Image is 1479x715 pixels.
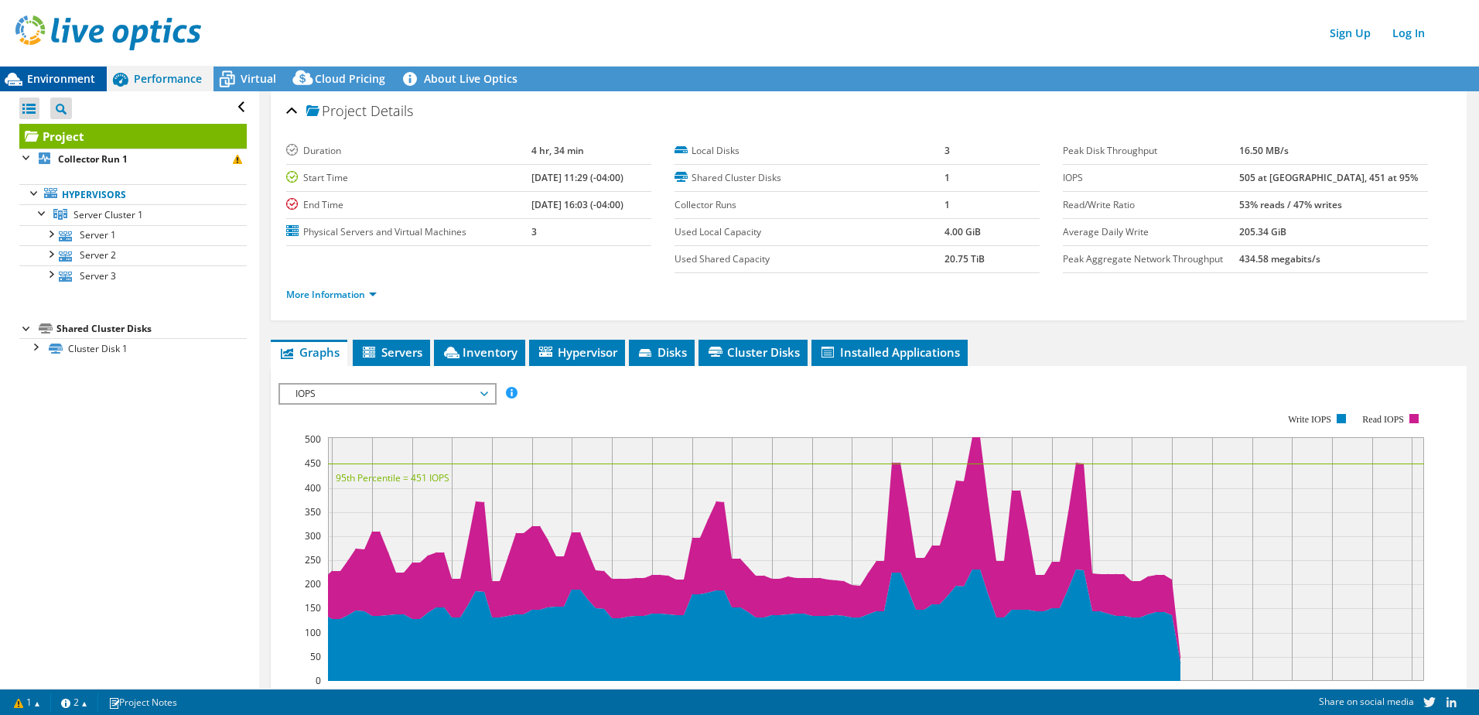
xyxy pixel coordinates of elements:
[1063,197,1240,213] label: Read/Write Ratio
[305,529,321,542] text: 300
[706,344,800,360] span: Cluster Disks
[19,124,247,149] a: Project
[19,338,247,358] a: Cluster Disk 1
[310,650,321,663] text: 50
[944,171,950,184] b: 1
[1319,695,1414,708] span: Share on social media
[1239,144,1289,157] b: 16.50 MB/s
[1362,414,1404,425] text: Read IOPS
[27,71,95,86] span: Environment
[944,252,985,265] b: 20.75 TiB
[19,204,247,224] a: Server Cluster 1
[3,693,51,712] a: 1
[1288,414,1331,425] text: Write IOPS
[305,626,321,639] text: 100
[278,344,340,360] span: Graphs
[531,225,537,238] b: 3
[58,152,128,166] b: Collector Run 1
[1385,22,1433,44] a: Log In
[1063,224,1240,240] label: Average Daily Write
[531,144,584,157] b: 4 hr, 34 min
[1239,225,1286,238] b: 205.34 GiB
[305,505,321,518] text: 350
[637,344,687,360] span: Disks
[397,67,529,91] a: About Live Optics
[531,171,623,184] b: [DATE] 11:29 (-04:00)
[315,71,385,86] span: Cloud Pricing
[1063,170,1240,186] label: IOPS
[305,577,321,590] text: 200
[371,101,413,120] span: Details
[1239,171,1418,184] b: 505 at [GEOGRAPHIC_DATA], 451 at 95%
[19,225,247,245] a: Server 1
[305,601,321,614] text: 150
[50,693,98,712] a: 2
[1322,22,1378,44] a: Sign Up
[944,198,950,211] b: 1
[306,104,367,119] span: Project
[305,553,321,566] text: 250
[305,433,321,446] text: 500
[286,170,531,186] label: Start Time
[286,288,377,301] a: More Information
[675,143,944,159] label: Local Disks
[360,344,422,360] span: Servers
[15,15,201,50] img: live_optics_svg.svg
[442,344,517,360] span: Inventory
[286,143,531,159] label: Duration
[1063,143,1240,159] label: Peak Disk Throughput
[316,674,321,687] text: 0
[305,457,321,470] text: 450
[288,385,487,403] span: IOPS
[286,197,531,213] label: End Time
[305,481,321,494] text: 400
[537,344,617,360] span: Hypervisor
[134,71,202,86] span: Performance
[675,251,944,267] label: Used Shared Capacity
[73,208,143,221] span: Server Cluster 1
[944,144,950,157] b: 3
[19,184,247,204] a: Hypervisors
[675,224,944,240] label: Used Local Capacity
[19,265,247,286] a: Server 3
[944,225,981,238] b: 4.00 GiB
[97,693,188,712] a: Project Notes
[675,170,944,186] label: Shared Cluster Disks
[675,197,944,213] label: Collector Runs
[19,245,247,265] a: Server 2
[336,471,449,484] text: 95th Percentile = 451 IOPS
[819,344,960,360] span: Installed Applications
[531,198,623,211] b: [DATE] 16:03 (-04:00)
[1063,251,1240,267] label: Peak Aggregate Network Throughput
[19,149,247,169] a: Collector Run 1
[286,224,531,240] label: Physical Servers and Virtual Machines
[56,320,247,338] div: Shared Cluster Disks
[1239,252,1320,265] b: 434.58 megabits/s
[1239,198,1342,211] b: 53% reads / 47% writes
[241,71,276,86] span: Virtual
